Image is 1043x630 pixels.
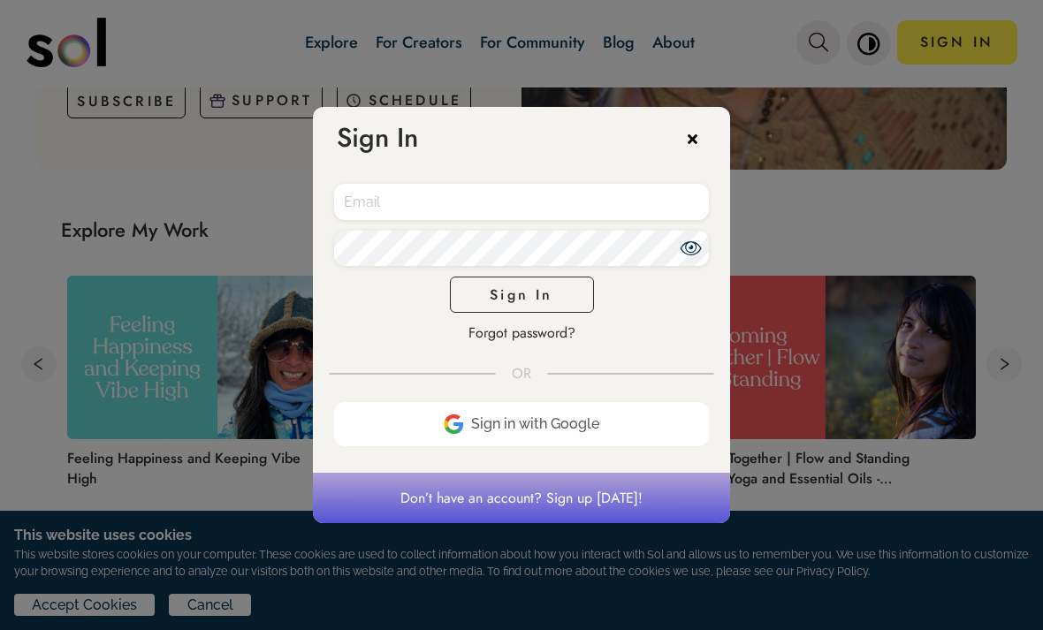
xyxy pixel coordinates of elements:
[334,184,709,220] input: Email
[490,285,552,305] span: Sign In
[447,323,596,343] div: Forgot password?
[313,474,730,523] p: Don’t have an account? Sign up [DATE]!
[444,414,599,435] span: Sign in with Google
[450,277,594,313] button: Sign In
[337,123,418,152] div: Sign In
[334,402,710,446] button: googleSign in with Google
[444,414,464,435] img: google
[313,364,730,402] div: or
